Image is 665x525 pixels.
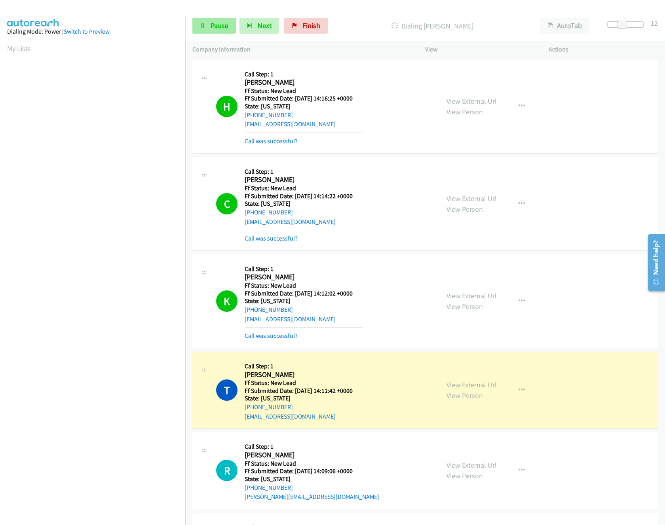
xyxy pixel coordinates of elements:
a: [PHONE_NUMBER] [245,484,293,491]
a: [PHONE_NUMBER] [245,306,293,313]
h5: Ff Submitted Date: [DATE] 14:09:06 +0000 [245,467,379,475]
h2: [PERSON_NAME] [245,175,363,184]
h5: Ff Submitted Date: [DATE] 14:14:22 +0000 [245,192,363,200]
a: View Person [446,205,483,214]
span: Finish [302,21,320,30]
p: View [425,45,534,54]
h5: Call Step: 1 [245,168,363,176]
a: [PHONE_NUMBER] [245,403,293,411]
span: Pause [211,21,228,30]
h5: Ff Status: New Lead [245,184,363,192]
a: View Person [446,107,483,116]
a: Call was successful? [245,235,298,242]
h5: Ff Submitted Date: [DATE] 14:12:02 +0000 [245,290,363,298]
h1: R [216,460,237,481]
div: Dialing Mode: Power | [7,27,178,36]
a: [PHONE_NUMBER] [245,111,293,119]
h5: Ff Status: New Lead [245,379,363,387]
p: Actions [549,45,658,54]
a: [EMAIL_ADDRESS][DOMAIN_NAME] [245,315,336,323]
a: View External Url [446,380,497,389]
div: 12 [651,18,658,28]
h1: K [216,290,237,312]
h5: State: [US_STATE] [245,297,363,305]
h5: Ff Submitted Date: [DATE] 14:11:42 +0000 [245,387,363,395]
div: The call is yet to be attempted [216,460,237,481]
h5: Call Step: 1 [245,443,379,451]
h5: State: [US_STATE] [245,394,363,402]
span: Next [258,21,272,30]
a: [PHONE_NUMBER] [245,208,293,216]
h5: Ff Status: New Lead [245,282,363,290]
h5: Ff Status: New Lead [245,87,363,95]
button: AutoTab [540,18,589,34]
h1: T [216,379,237,401]
h2: [PERSON_NAME] [245,273,363,282]
a: View Person [446,471,483,480]
a: View External Url [446,97,497,106]
h2: [PERSON_NAME] [245,78,363,87]
h5: Ff Submitted Date: [DATE] 14:16:25 +0000 [245,95,363,102]
p: Dialing [PERSON_NAME] [338,21,526,31]
h5: State: [US_STATE] [245,102,363,110]
a: View External Url [446,461,497,470]
h5: Call Step: 1 [245,362,363,370]
a: Pause [192,18,236,34]
a: View Person [446,302,483,311]
a: View External Url [446,291,497,300]
h2: [PERSON_NAME] [245,451,363,460]
a: Call was successful? [245,332,298,339]
h5: Call Step: 1 [245,70,363,78]
a: Call was successful? [245,137,298,145]
h2: [PERSON_NAME] [245,370,363,379]
h5: Call Step: 1 [245,265,363,273]
button: Next [239,18,279,34]
a: [EMAIL_ADDRESS][DOMAIN_NAME] [245,413,336,420]
a: View External Url [446,194,497,203]
a: [PERSON_NAME][EMAIL_ADDRESS][DOMAIN_NAME] [245,493,379,500]
h1: C [216,193,237,214]
a: My Lists [7,44,31,53]
p: Company Information [192,45,411,54]
h5: State: [US_STATE] [245,475,379,483]
iframe: Dialpad [7,61,185,437]
iframe: Resource Center [642,231,665,294]
h5: Ff Status: New Lead [245,460,379,468]
a: [EMAIL_ADDRESS][DOMAIN_NAME] [245,120,336,128]
a: View Person [446,391,483,400]
a: [EMAIL_ADDRESS][DOMAIN_NAME] [245,218,336,226]
h5: State: [US_STATE] [245,200,363,208]
a: Switch to Preview [64,28,110,35]
h1: H [216,96,237,117]
a: Finish [284,18,328,34]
